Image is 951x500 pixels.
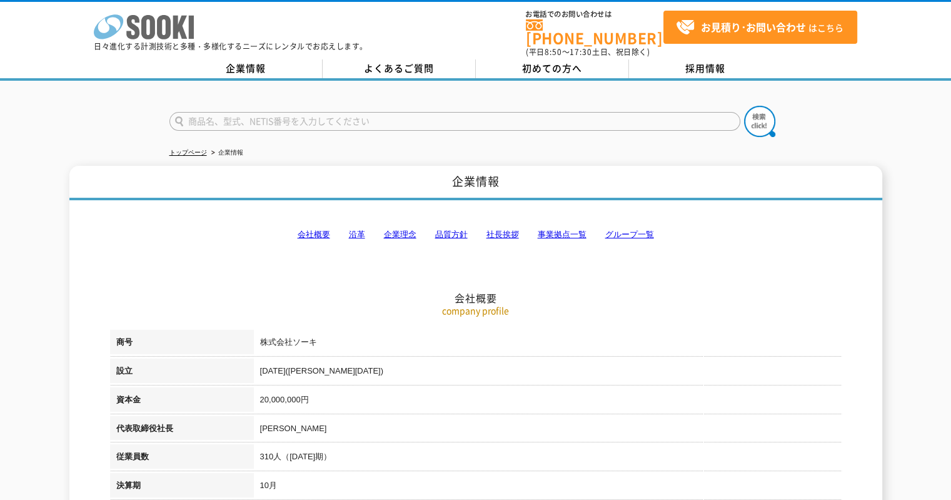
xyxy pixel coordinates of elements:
a: 事業拠点一覧 [538,230,586,239]
th: 商号 [110,330,254,359]
a: [PHONE_NUMBER] [526,19,663,45]
td: 20,000,000円 [254,387,842,416]
input: 商品名、型式、NETIS番号を入力してください [169,112,740,131]
a: 沿革 [349,230,365,239]
img: btn_search.png [744,106,775,137]
span: お電話でのお問い合わせは [526,11,663,18]
a: 品質方針 [435,230,468,239]
li: 企業情報 [209,146,243,160]
span: 17:30 [570,46,592,58]
td: [DATE]([PERSON_NAME][DATE]) [254,359,842,387]
h2: 会社概要 [110,166,842,305]
a: 社長挨拶 [486,230,519,239]
span: 8:50 [545,46,562,58]
a: 採用情報 [629,59,782,78]
a: 企業情報 [169,59,323,78]
p: company profile [110,304,842,317]
td: [PERSON_NAME] [254,416,842,445]
a: 会社概要 [298,230,330,239]
a: 初めての方へ [476,59,629,78]
span: 初めての方へ [522,61,582,75]
td: 株式会社ソーキ [254,330,842,359]
span: はこちら [676,18,843,37]
a: 企業理念 [384,230,416,239]
th: 資本金 [110,387,254,416]
td: 310人（[DATE]期） [254,444,842,473]
th: 従業員数 [110,444,254,473]
th: 代表取締役社長 [110,416,254,445]
span: (平日 ～ 土日、祝日除く) [526,46,650,58]
a: グループ一覧 [605,230,654,239]
strong: お見積り･お問い合わせ [701,19,806,34]
a: よくあるご質問 [323,59,476,78]
a: トップページ [169,149,207,156]
p: 日々進化する計測技術と多種・多様化するニーズにレンタルでお応えします。 [94,43,368,50]
a: お見積り･お問い合わせはこちら [663,11,857,44]
th: 設立 [110,359,254,387]
h1: 企業情報 [69,166,882,200]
